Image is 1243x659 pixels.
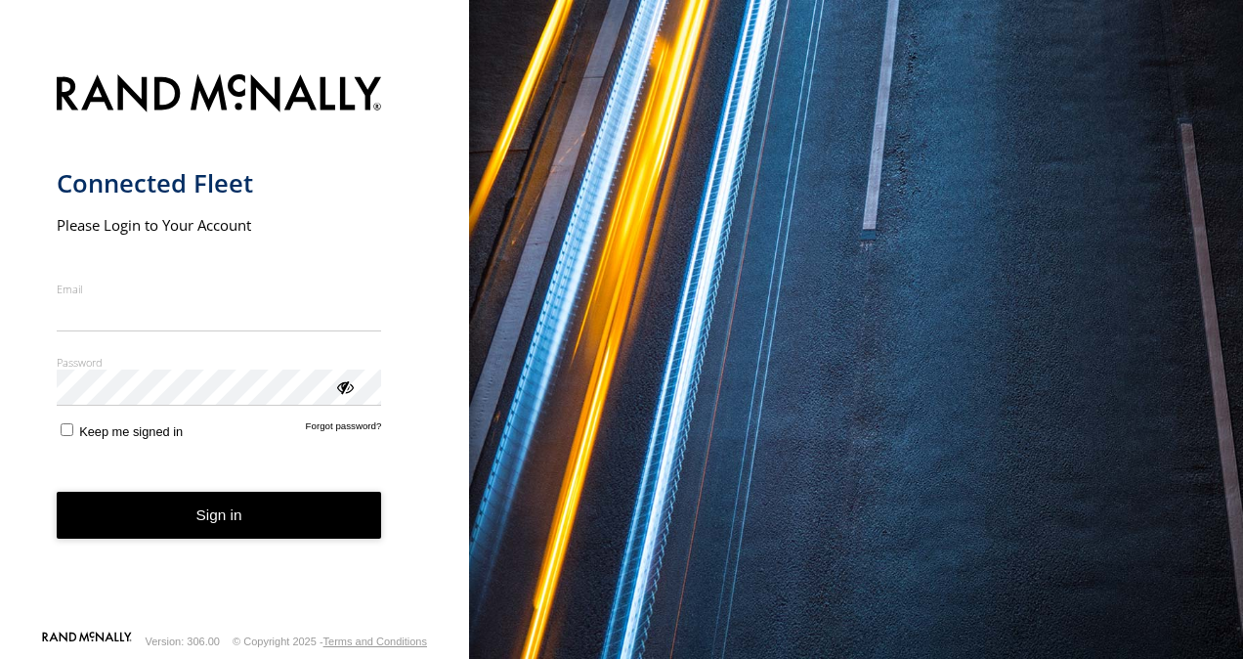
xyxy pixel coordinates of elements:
[79,424,183,439] span: Keep me signed in
[306,420,382,439] a: Forgot password?
[57,167,382,199] h1: Connected Fleet
[233,636,427,647] div: © Copyright 2025 -
[57,215,382,235] h2: Please Login to Your Account
[146,636,220,647] div: Version: 306.00
[57,492,382,540] button: Sign in
[334,376,354,396] div: ViewPassword
[323,636,427,647] a: Terms and Conditions
[61,423,73,436] input: Keep me signed in
[57,70,382,120] img: Rand McNally
[57,63,413,630] form: main
[57,355,382,370] label: Password
[42,632,132,651] a: Visit our Website
[57,282,382,296] label: Email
